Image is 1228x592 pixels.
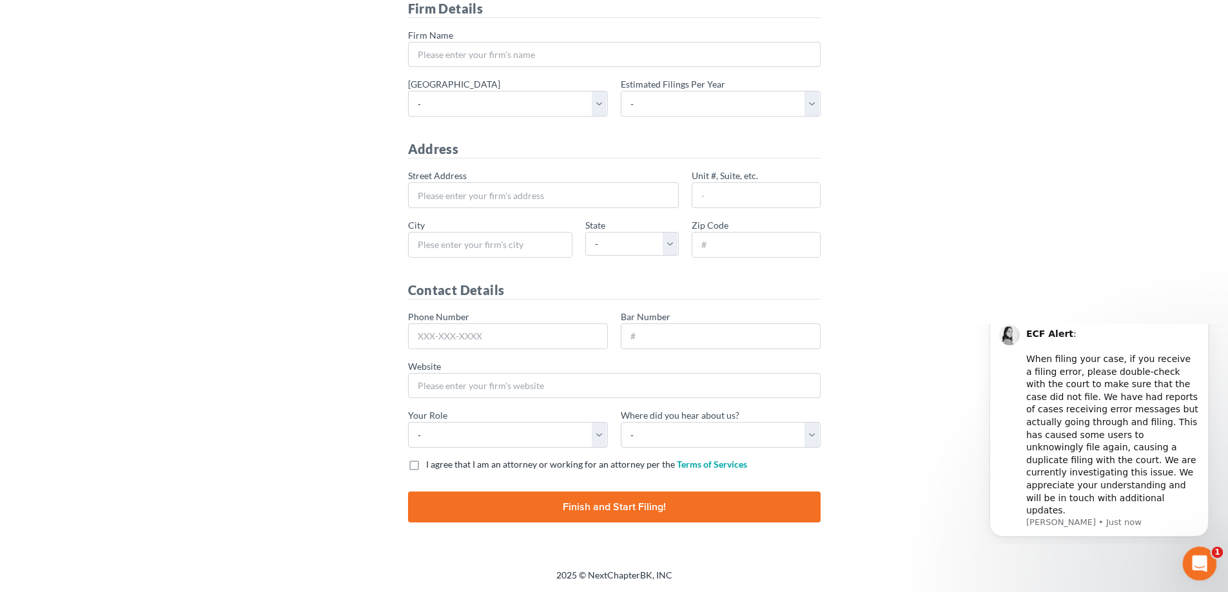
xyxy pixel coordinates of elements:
input: Please enter your firm's address [408,182,679,208]
b: Important Update: Form Changes in Progress [21,110,191,133]
button: Emoji picker [20,422,30,432]
h4: Contact Details [408,281,821,300]
button: Send a message… [221,417,242,437]
label: Where did you hear about us? [621,408,739,422]
div: Important Update: Form Changes in ProgressDue to a major app update, some forms have temporarily ... [10,101,211,382]
span: I agree that I am an attorney or working for an attorney per the [426,459,675,470]
label: Street Address [408,169,467,182]
div: Our team is actively working to re-integrate dynamic functionality and expects to have it restore... [21,273,201,374]
div: Close [226,5,249,28]
button: Upload attachment [61,422,72,432]
h4: Address [408,140,821,158]
img: Profile image for Emma [37,7,57,28]
label: Zip Code [692,218,728,232]
label: Estimated Filings Per Year [621,77,725,91]
div: Emma says… [10,101,248,410]
input: # [621,323,821,349]
label: State [585,218,605,232]
div: Due to a major app update, some forms have temporarily changed from to . [21,109,201,185]
div: automatically adjust based on your input, showing or hiding fields to streamline the process. dis... [21,191,201,267]
button: Gif picker [41,422,51,432]
p: Active [63,16,88,29]
input: Please enter your firm's name [408,42,821,68]
label: Unit #, Suite, etc. [692,169,758,182]
h1: [PERSON_NAME] [63,6,146,16]
label: [GEOGRAPHIC_DATA] [408,77,500,91]
b: dynamic [42,173,84,183]
button: go back [8,5,33,30]
p: Message from Lindsey, sent Just now [56,193,229,204]
input: Please enter your firm's website [408,373,821,399]
textarea: Message… [11,395,247,417]
b: Static forms [21,229,195,253]
iframe: Intercom live chat [1183,547,1217,581]
label: Bar Number [621,310,670,323]
label: Firm Name [408,28,453,42]
input: # [692,232,821,258]
label: City [408,218,425,232]
button: Home [202,5,226,30]
iframe: Intercom notifications message [970,324,1228,544]
b: Dynamic forms [21,204,97,215]
div: [PERSON_NAME] • Just now [21,385,128,392]
input: Plese enter your firm's city [408,232,572,258]
input: XXX-XXX-XXXX [408,323,608,349]
label: Phone Number [408,310,469,323]
input: Finish and Start Filing! [408,492,821,522]
button: Start recording [82,422,92,432]
label: Your Role [408,408,447,422]
b: static [93,173,122,183]
img: Profile image for Lindsey [29,1,50,21]
a: Terms of Services [677,459,747,470]
input: - [692,182,821,208]
span: 1 [1212,547,1223,559]
div: 2025 © NextChapterBK, INC [247,569,982,592]
div: : ​ When filing your case, if you receive a filing error, please double-check with the court to m... [56,4,229,193]
label: Website [408,359,441,373]
b: ECF Alert [56,5,103,15]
